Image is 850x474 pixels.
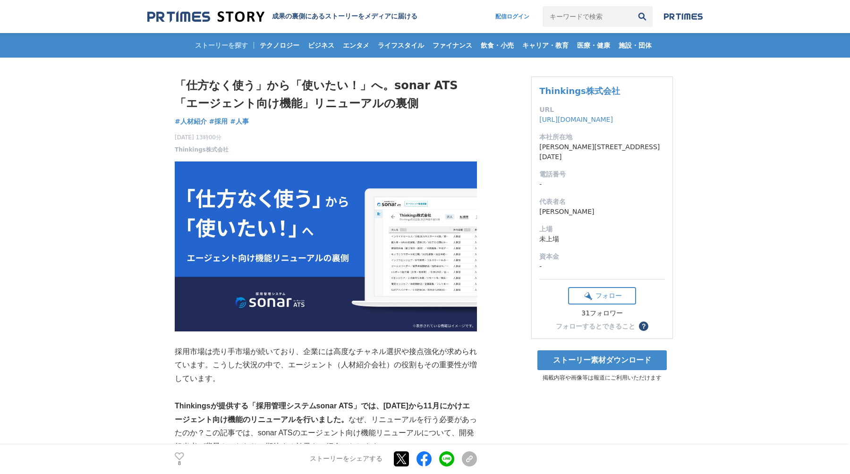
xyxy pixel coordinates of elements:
[537,350,667,370] a: ストーリー素材ダウンロード
[568,309,636,318] div: 31フォロワー
[664,13,703,20] img: prtimes
[304,33,338,58] a: ビジネス
[304,41,338,50] span: ビジネス
[531,374,673,382] p: 掲載内容や画像等は報道にご利用いただけます
[175,117,207,127] a: #人材紹介
[615,33,655,58] a: 施設・団体
[374,41,428,50] span: ライフスタイル
[539,207,665,217] dd: [PERSON_NAME]
[429,33,476,58] a: ファイナンス
[175,76,477,113] h1: 「仕方なく使う」から「使いたい！」へ。sonar ATS「エージェント向け機能」リニューアルの裏側
[539,197,665,207] dt: 代表者名
[209,117,228,127] a: #採用
[272,12,417,21] h2: 成果の裏側にあるストーリーをメディアに届ける
[230,117,249,127] a: #人事
[256,41,303,50] span: テクノロジー
[175,402,470,423] strong: Thinkingsが提供する「採用管理システムsonar ATS」では、[DATE]から11月にかけエージェント向け機能のリニューアルを行いました。
[640,323,647,330] span: ？
[175,161,477,331] img: thumbnail_175a6aa0-d23f-11ef-b84f-4fcebca30792.png
[539,105,665,115] dt: URL
[209,117,228,126] span: #採用
[543,6,632,27] input: キーワードで検索
[477,33,518,58] a: 飲食・小売
[539,116,613,123] a: [URL][DOMAIN_NAME]
[175,145,229,154] a: Thinkings株式会社
[539,224,665,234] dt: 上場
[339,41,373,50] span: エンタメ
[539,169,665,179] dt: 電話番号
[477,41,518,50] span: 飲食・小売
[539,132,665,142] dt: 本社所在地
[615,41,655,50] span: 施設・団体
[539,142,665,162] dd: [PERSON_NAME][STREET_ADDRESS][DATE]
[539,262,665,271] dd: -
[573,33,614,58] a: 医療・健康
[147,10,264,23] img: 成果の裏側にあるストーリーをメディアに届ける
[175,399,477,454] p: なぜ、リニューアルを行う必要があったのか？この記事では、sonar ATSのエージェント向け機能リニューアルについて、開発担当者が背景やこだわり、期待する効果をご紹介いたします。
[539,86,620,96] a: Thinkings株式会社
[429,41,476,50] span: ファイナンス
[175,117,207,126] span: #人材紹介
[175,461,184,466] p: 8
[573,41,614,50] span: 医療・健康
[518,33,572,58] a: キャリア・教育
[175,345,477,386] p: 採用市場は売り手市場が続いており、企業には高度なチャネル選択や接点強化が求められています。こうした状況の中で、エージェント（人材紹介会社）の役割もその重要性が増しています。
[339,33,373,58] a: エンタメ
[539,234,665,244] dd: 未上場
[256,33,303,58] a: テクノロジー
[568,287,636,305] button: フォロー
[175,133,229,142] span: [DATE] 13時00分
[539,179,665,189] dd: -
[632,6,653,27] button: 検索
[539,252,665,262] dt: 資本金
[556,323,635,330] div: フォローするとできること
[518,41,572,50] span: キャリア・教育
[374,33,428,58] a: ライフスタイル
[230,117,249,126] span: #人事
[639,322,648,331] button: ？
[310,455,382,464] p: ストーリーをシェアする
[486,6,539,27] a: 配信ログイン
[147,10,417,23] a: 成果の裏側にあるストーリーをメディアに届ける 成果の裏側にあるストーリーをメディアに届ける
